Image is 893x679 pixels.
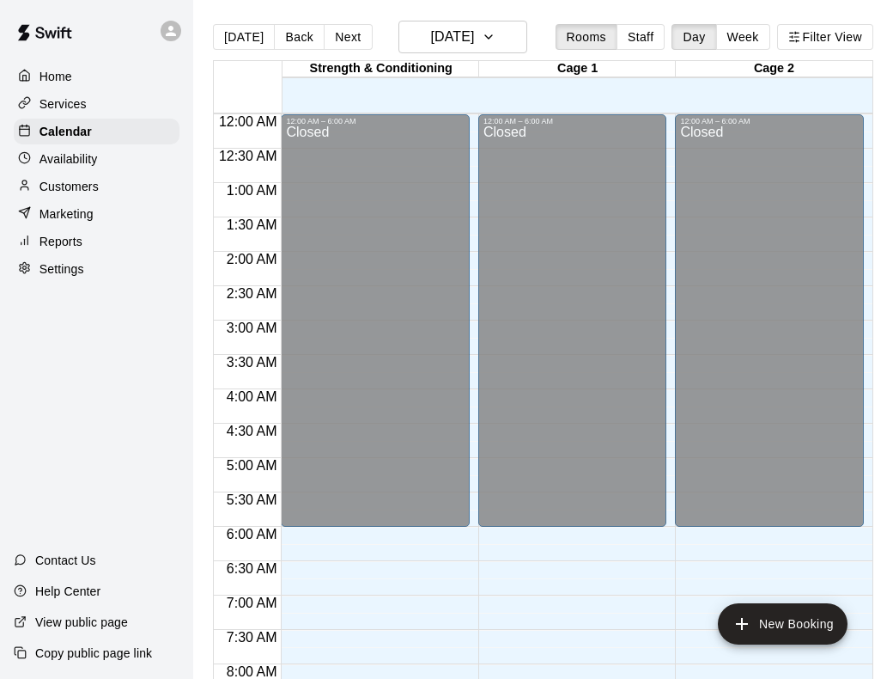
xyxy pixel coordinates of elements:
p: Customers [39,178,99,195]
div: 12:00 AM – 6:00 AM: Closed [478,114,667,527]
p: Availability [39,150,98,168]
div: Cage 1 [479,61,676,77]
span: 12:00 AM [215,114,282,129]
a: Calendar [14,119,179,144]
span: 12:30 AM [215,149,282,163]
button: Next [324,24,372,50]
span: 3:00 AM [222,321,282,335]
span: 6:00 AM [222,527,282,541]
a: Services [14,91,179,117]
p: Reports [39,233,82,250]
a: Reports [14,229,179,254]
button: Filter View [777,24,873,50]
p: Home [39,68,72,85]
button: add [718,603,847,645]
span: 7:00 AM [222,596,282,610]
a: Settings [14,256,179,282]
span: 8:00 AM [222,664,282,679]
p: Copy public page link [35,645,152,662]
button: [DATE] [213,24,275,50]
span: 5:30 AM [222,492,282,507]
p: Marketing [39,205,94,223]
span: 1:30 AM [222,217,282,232]
a: Customers [14,174,179,199]
span: 1:00 AM [222,183,282,198]
button: Back [274,24,325,50]
a: Home [14,64,179,89]
p: Help Center [35,583,100,600]
button: Week [716,24,770,50]
span: 7:30 AM [222,630,282,645]
span: 5:00 AM [222,458,282,473]
p: Services [39,95,87,113]
div: Closed [483,125,662,533]
a: Availability [14,146,179,172]
div: 12:00 AM – 6:00 AM [483,117,662,125]
div: Strength & Conditioning [282,61,479,77]
div: 12:00 AM – 6:00 AM: Closed [281,114,470,527]
p: Contact Us [35,552,96,569]
a: Marketing [14,201,179,227]
span: 4:30 AM [222,424,282,438]
div: 12:00 AM – 6:00 AM: Closed [675,114,864,527]
span: 2:00 AM [222,252,282,266]
div: 12:00 AM – 6:00 AM [680,117,859,125]
p: Settings [39,260,84,278]
span: 3:30 AM [222,355,282,370]
div: 12:00 AM – 6:00 AM [286,117,465,125]
span: 4:00 AM [222,389,282,404]
div: Closed [286,125,465,533]
button: Staff [617,24,665,50]
p: View public page [35,614,128,631]
p: Calendar [39,123,92,140]
button: Day [671,24,716,50]
div: Closed [680,125,859,533]
div: Cage 2 [676,61,872,77]
button: Rooms [556,24,617,50]
button: [DATE] [398,21,527,53]
h6: [DATE] [430,25,474,49]
span: 2:30 AM [222,286,282,301]
span: 6:30 AM [222,561,282,576]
